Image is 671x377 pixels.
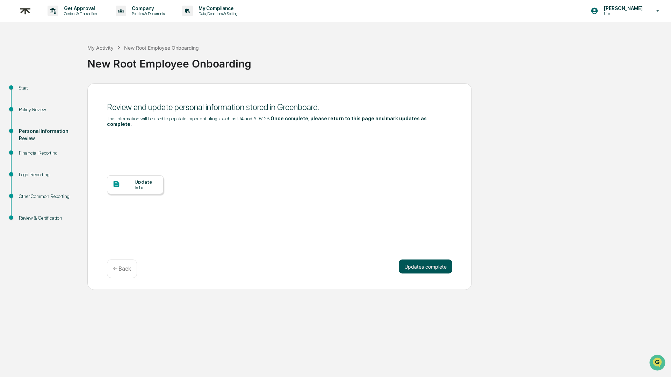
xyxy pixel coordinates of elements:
[58,88,87,95] span: Attestations
[19,214,76,222] div: Review & Certification
[49,118,85,124] a: Powered byPylon
[399,259,452,273] button: Updates complete
[7,54,20,66] img: 1746055101610-c473b297-6a78-478c-a979-82029cc54cd1
[18,32,115,39] input: Clear
[19,149,76,157] div: Financial Reporting
[598,6,646,11] p: [PERSON_NAME]
[51,89,56,94] div: 🗄️
[119,56,127,64] button: Start new chat
[87,45,114,51] div: My Activity
[19,128,76,142] div: Personal Information Review
[14,88,45,95] span: Preclearance
[113,265,131,272] p: ← Back
[19,84,76,92] div: Start
[17,2,34,20] img: logo
[107,116,452,127] div: This information will be used to populate important filings such as U4 and ADV 2B.
[58,6,102,11] p: Get Approval
[126,11,168,16] p: Policies & Documents
[87,52,668,70] div: New Root Employee Onboarding
[19,193,76,200] div: Other Common Reporting
[7,102,13,108] div: 🔎
[7,89,13,94] div: 🖐️
[598,11,646,16] p: Users
[19,106,76,113] div: Policy Review
[7,15,127,26] p: How can we help?
[19,171,76,178] div: Legal Reporting
[124,45,199,51] div: New Root Employee Onboarding
[649,354,668,373] iframe: Open customer support
[24,54,115,61] div: Start new chat
[4,99,47,111] a: 🔎Data Lookup
[48,85,89,98] a: 🗄️Attestations
[70,119,85,124] span: Pylon
[107,116,427,127] b: Once complete, please return to this page and mark updates as complete.
[107,102,452,112] div: Review and update personal information stored in Greenboard.
[126,6,168,11] p: Company
[193,11,243,16] p: Data, Deadlines & Settings
[193,6,243,11] p: My Compliance
[14,101,44,108] span: Data Lookup
[58,11,102,16] p: Content & Transactions
[4,85,48,98] a: 🖐️Preclearance
[135,179,158,190] div: Update Info
[24,61,88,66] div: We're available if you need us!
